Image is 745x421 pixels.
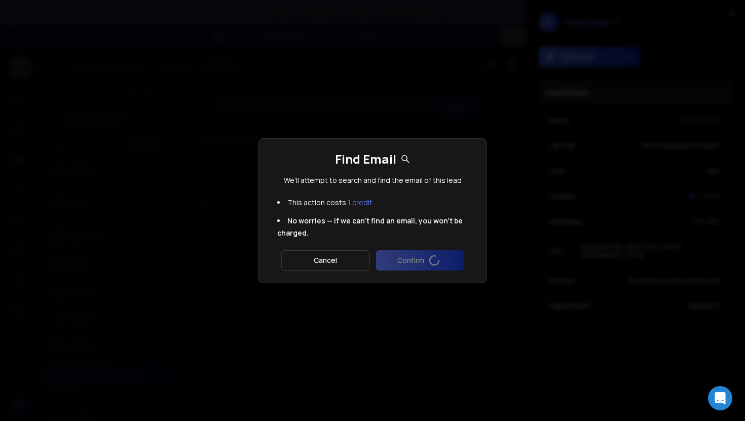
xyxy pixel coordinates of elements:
[708,386,732,410] div: Open Intercom Messenger
[271,194,474,212] li: This action costs .
[348,198,372,207] span: 1 credit
[335,151,411,167] h1: Find Email
[281,250,370,271] button: Cancel
[284,175,462,185] p: We'll attempt to search and find the email of this lead
[271,212,474,242] li: No worries — if we can't find an email, you won't be charged.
